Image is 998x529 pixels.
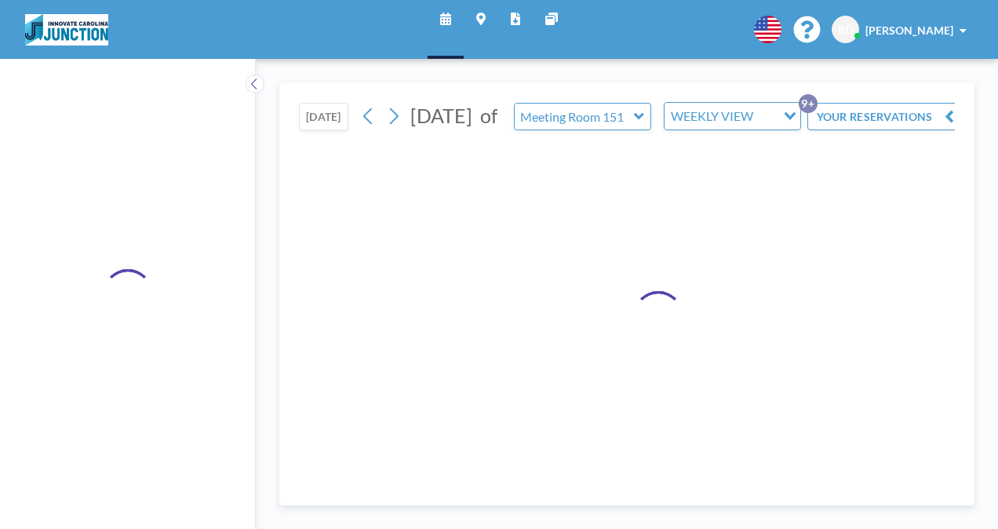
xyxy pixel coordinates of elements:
[758,106,774,126] input: Search for option
[665,103,800,130] div: Search for option
[807,103,964,130] button: YOUR RESERVATIONS9+
[865,24,953,37] span: [PERSON_NAME]
[668,106,756,126] span: WEEKLY VIEW
[515,104,635,130] input: Meeting Room 151
[799,94,818,113] p: 9+
[299,103,348,130] button: [DATE]
[410,104,472,127] span: [DATE]
[480,104,497,128] span: of
[25,14,108,46] img: organization-logo
[838,23,854,37] span: KD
